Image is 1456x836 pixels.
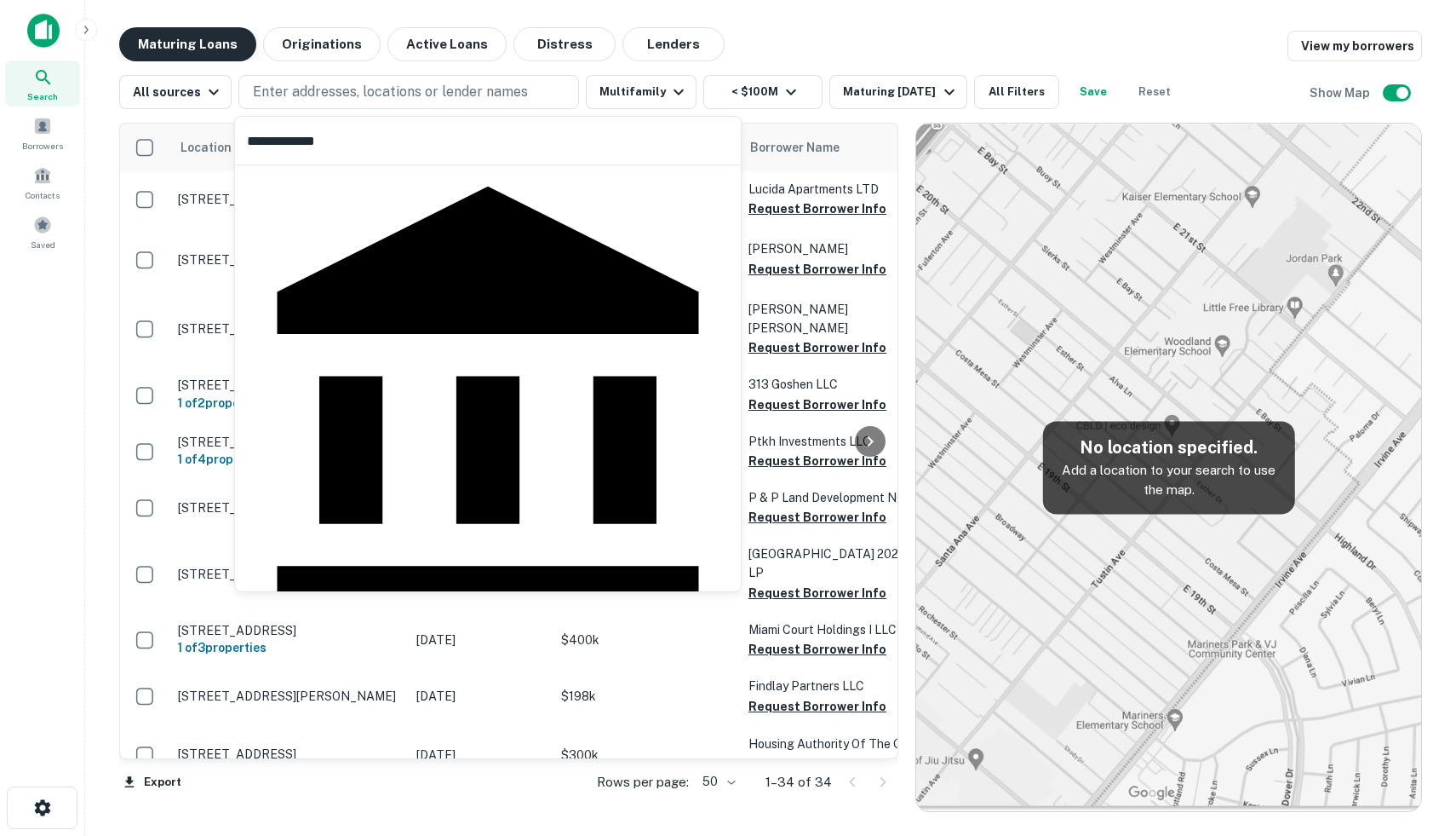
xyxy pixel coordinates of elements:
[178,252,399,268] p: [STREET_ADDRESS][PERSON_NAME]
[1310,84,1373,102] h6: Show Map
[178,450,399,469] h6: 1 of 4 properties
[561,746,731,764] p: $300k
[5,61,80,107] a: Search
[1127,75,1182,109] button: Reset
[178,567,399,582] p: [STREET_ADDRESS][PERSON_NAME]
[843,82,959,102] div: Maturing [DATE]
[1371,700,1456,781] iframe: Chat Widget
[178,192,399,207] p: [STREET_ADDRESS]
[387,27,507,61] button: Active Loans
[178,689,399,704] p: [STREET_ADDRESS][PERSON_NAME]
[748,180,919,199] p: Lucida Apartments LTD
[416,746,544,764] p: [DATE]
[178,394,399,412] h6: 1 of 2 properties
[31,238,55,251] span: Saved
[180,137,232,158] span: Location
[119,27,256,61] button: Maturing Loans
[178,500,399,516] p: [STREET_ADDRESS]
[748,199,886,219] button: Request Borrower Info
[740,124,927,171] th: Borrower Name
[829,75,966,109] button: Maturing [DATE]
[748,395,886,415] button: Request Borrower Info
[513,27,616,61] button: Distress
[253,82,528,102] p: Enter addresses, locations or lender names
[748,432,919,451] p: Ptkh Investments LLC
[169,124,408,171] th: Location
[1056,460,1281,500] p: Add a location to your search to use the map.
[119,75,232,109] button: All sources
[26,188,60,202] span: Contacts
[178,435,399,450] p: [STREET_ADDRESS]
[586,75,696,109] button: Multifamily
[748,639,886,660] button: Request Borrower Info
[597,772,689,793] p: Rows per page:
[178,747,399,762] p: [STREET_ADDRESS]
[178,638,399,657] h6: 1 of 3 properties
[27,14,60,48] img: capitalize-icon.png
[748,545,919,582] p: [GEOGRAPHIC_DATA] 2021 LP
[916,124,1421,811] img: map-placeholder.webp
[748,488,919,507] p: P & P Land Development NC
[5,209,80,255] a: Saved
[748,620,919,639] p: Miami Court Holdings I LLC
[748,300,919,337] p: [PERSON_NAME] [PERSON_NAME]
[1066,75,1121,109] button: Save your search to get updates of matches that match your search criteria.
[5,159,80,205] a: Contacts
[748,239,919,258] p: [PERSON_NAME]
[178,378,399,393] p: [STREET_ADDRESS]
[748,337,886,358] button: Request Borrower Info
[178,321,399,337] p: [STREET_ADDRESS]
[22,139,63,153] span: Borrowers
[748,735,919,753] p: Housing Authority Of The City
[119,770,186,795] button: Export
[561,687,731,706] p: $198k
[416,631,544,649] p: [DATE]
[750,137,840,158] span: Borrower Name
[748,259,886,280] button: Request Borrower Info
[748,375,919,394] p: 313 Goshen LLC
[748,677,919,695] p: Findlay Partners LLC
[622,27,725,61] button: Lenders
[703,75,823,109] button: < $100M
[263,27,381,61] button: Originations
[696,770,738,794] div: 50
[765,772,832,793] p: 1–34 of 34
[748,451,886,471] button: Request Borrower Info
[238,75,579,109] button: Enter addresses, locations or lender names
[748,507,886,528] button: Request Borrower Info
[133,82,224,102] div: All sources
[748,583,886,603] button: Request Borrower Info
[748,696,886,717] button: Request Borrower Info
[974,75,1059,109] button: All Filters
[561,631,731,649] p: $400k
[5,110,80,156] a: Borrowers
[748,754,886,775] button: Request Borrower Info
[27,89,58,103] span: Search
[178,623,399,638] p: [STREET_ADDRESS]
[416,687,544,706] p: [DATE]
[1056,435,1281,460] h5: No location specified.
[1287,31,1422,61] a: View my borrowers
